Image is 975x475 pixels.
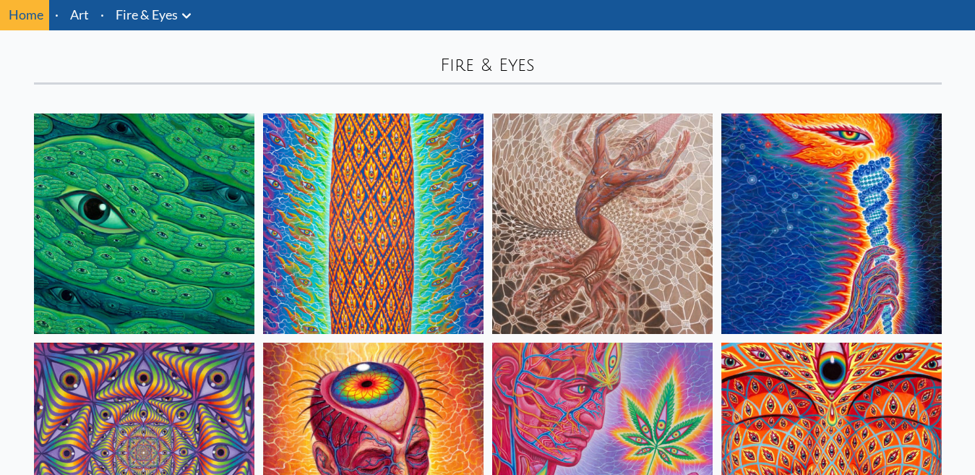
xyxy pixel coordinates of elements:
a: Home [9,7,43,22]
a: Art [70,4,89,25]
a: Fire & Eyes [116,4,178,25]
div: Fire & Eyes [34,54,942,77]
